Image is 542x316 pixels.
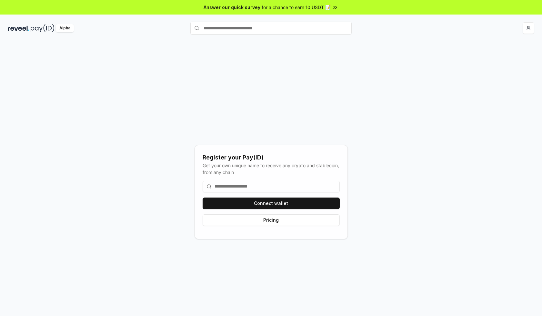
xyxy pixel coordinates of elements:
[31,24,55,32] img: pay_id
[204,4,260,11] span: Answer our quick survey
[262,4,331,11] span: for a chance to earn 10 USDT 📝
[203,153,340,162] div: Register your Pay(ID)
[203,198,340,209] button: Connect wallet
[203,214,340,226] button: Pricing
[203,162,340,176] div: Get your own unique name to receive any crypto and stablecoin, from any chain
[56,24,74,32] div: Alpha
[8,24,29,32] img: reveel_dark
